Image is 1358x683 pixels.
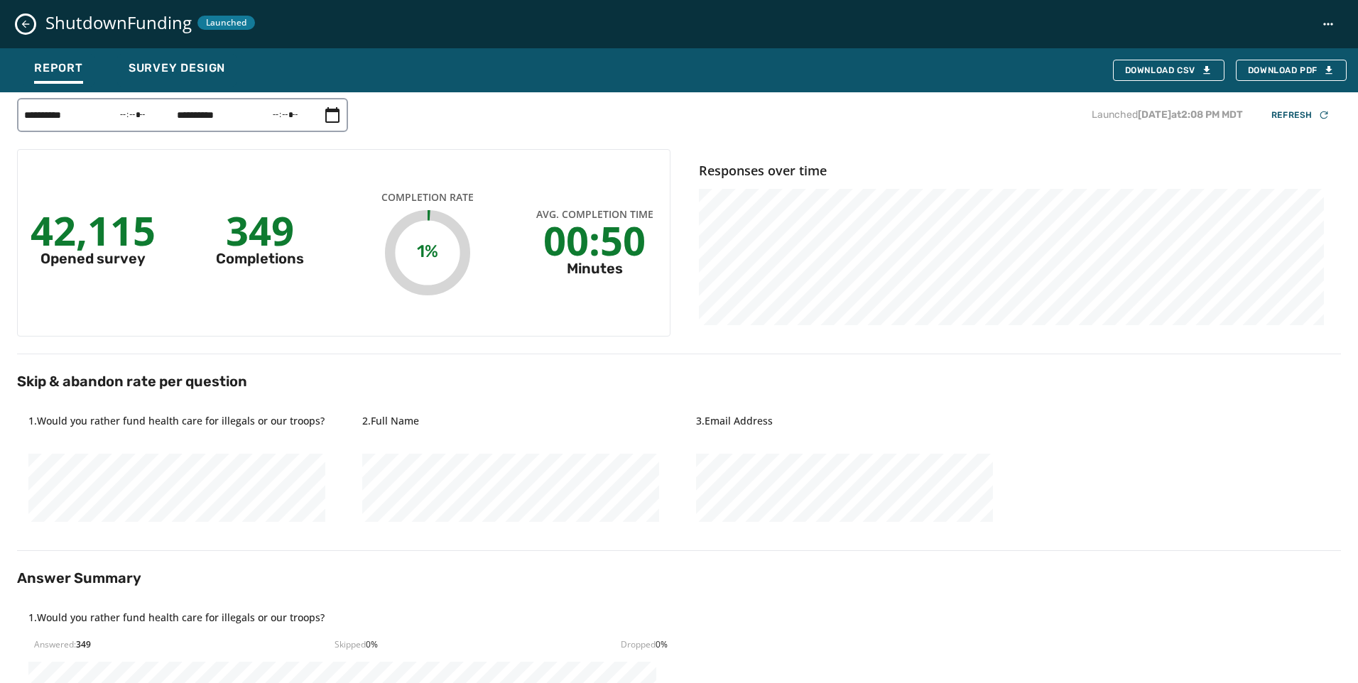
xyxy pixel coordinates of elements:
div: 42,115 [31,217,156,243]
h4: Responses over time [699,160,1330,180]
div: Download CSV [1125,65,1212,76]
button: ShutdownFunding action menu [1315,11,1341,37]
div: Answered: [34,639,91,650]
div: Dropped [621,639,668,650]
div: 00:50 [543,227,646,253]
h4: 1 . Would you rather fund health care for illegals or our troops? [28,611,325,639]
h2: Skip & abandon rate per question [17,371,1341,391]
text: 1% [417,241,438,261]
span: Completion Rate [381,190,474,204]
span: Report [34,61,83,75]
div: Minutes [567,258,623,278]
span: Download PDF [1248,65,1335,76]
div: Refresh [1271,109,1330,121]
div: 349 [226,217,294,243]
span: 0 % [366,638,378,650]
span: Launched [206,17,246,28]
div: Completions [216,248,304,268]
p: Launched [1092,108,1243,122]
h2: Answer Summary [17,568,1341,588]
span: 349 [76,638,91,650]
h4: 3 . Email Address [696,414,996,442]
h4: 2 . Full Name [362,414,662,442]
div: Skipped [335,639,378,650]
span: Avg. Completion Time [536,207,653,222]
span: [DATE] at 2:08 PM MDT [1138,109,1243,121]
div: Opened survey [40,248,146,268]
span: ShutdownFunding [45,11,192,34]
h4: 1 . Would you rather fund health care for illegals or our troops? [28,414,328,442]
span: 0 % [656,638,668,650]
span: Survey Design [129,61,225,75]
